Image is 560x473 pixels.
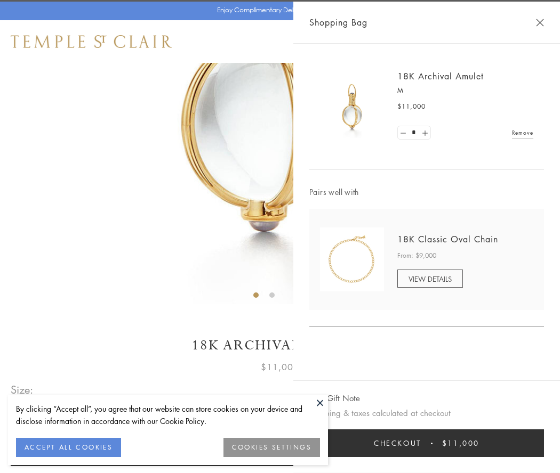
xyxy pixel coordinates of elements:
[223,438,320,457] button: COOKIES SETTINGS
[320,75,384,138] img: 18K Archival Amulet
[16,403,320,427] div: By clicking “Accept all”, you agree that our website can store cookies on your device and disclos...
[11,35,172,48] img: Temple St. Clair
[309,186,544,198] span: Pairs well with
[397,101,426,112] span: $11,000
[217,5,338,15] p: Enjoy Complimentary Delivery & Returns
[442,437,479,449] span: $11,000
[419,126,430,140] a: Set quantity to 2
[309,392,360,405] button: Add Gift Note
[309,429,544,457] button: Checkout $11,000
[16,438,121,457] button: ACCEPT ALL COOKIES
[397,85,533,96] p: M
[536,19,544,27] button: Close Shopping Bag
[397,270,463,288] a: VIEW DETAILS
[309,15,367,29] span: Shopping Bag
[320,227,384,291] img: N88865-OV18
[398,126,409,140] a: Set quantity to 0
[512,127,533,138] a: Remove
[261,360,299,374] span: $11,000
[309,406,544,420] p: Shipping & taxes calculated at checkout
[397,250,436,261] span: From: $9,000
[11,381,34,398] span: Size:
[397,233,498,245] a: 18K Classic Oval Chain
[409,274,452,284] span: VIEW DETAILS
[397,70,484,82] a: 18K Archival Amulet
[11,336,549,355] h1: 18K Archival Amulet
[374,437,421,449] span: Checkout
